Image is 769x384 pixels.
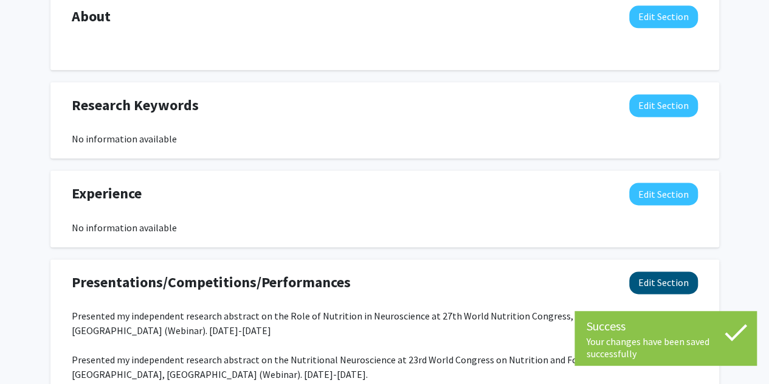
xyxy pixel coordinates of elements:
span: Presentations/Competitions/Performances [72,271,351,293]
div: Your changes have been saved successfully [587,335,745,360]
div: No information available [72,220,698,235]
div: Success [587,317,745,335]
button: Edit Experience [629,183,698,205]
button: Edit Research Keywords [629,94,698,117]
span: About [72,5,111,27]
button: Edit Presentations/Competitions/Performances [629,271,698,294]
span: Research Keywords [72,94,199,116]
span: Experience [72,183,142,204]
button: Edit About [629,5,698,28]
iframe: Chat [9,329,52,375]
div: No information available [72,131,698,146]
